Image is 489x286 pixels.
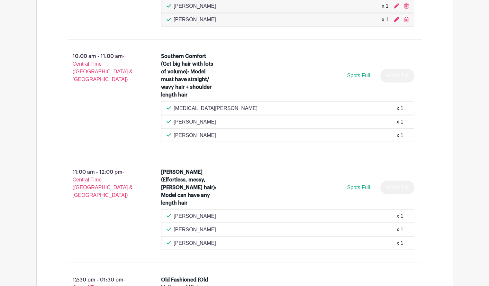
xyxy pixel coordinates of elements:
[347,184,370,190] span: Spots Full
[57,165,151,201] p: 11:00 am - 12:00 pm
[174,212,216,220] p: [PERSON_NAME]
[396,118,403,125] div: x 1
[174,226,216,233] p: [PERSON_NAME]
[174,16,216,23] p: [PERSON_NAME]
[174,239,216,247] p: [PERSON_NAME]
[174,104,258,112] p: [MEDICAL_DATA][PERSON_NAME]
[174,131,216,139] p: [PERSON_NAME]
[396,212,403,220] div: x 1
[57,50,151,86] p: 10:00 am - 11:00 am
[161,168,217,207] div: [PERSON_NAME] (Effortless, messy, [PERSON_NAME] hair): Model can have any length hair
[382,2,388,10] div: x 1
[347,73,370,78] span: Spots Full
[396,131,403,139] div: x 1
[161,52,217,99] div: Southern Comfort (Get big hair with lots of volume): Model must have straight/ wavy hair + should...
[174,118,216,125] p: [PERSON_NAME]
[174,2,216,10] p: [PERSON_NAME]
[382,16,388,23] div: x 1
[396,104,403,112] div: x 1
[396,239,403,247] div: x 1
[396,226,403,233] div: x 1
